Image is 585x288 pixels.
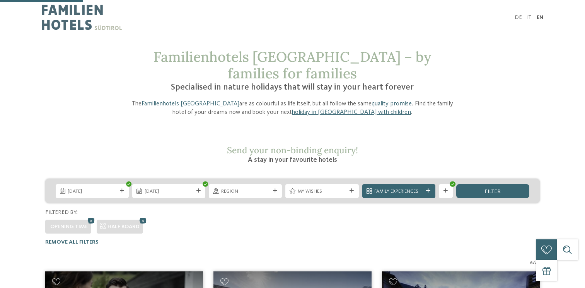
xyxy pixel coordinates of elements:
[45,239,99,245] span: Remove all filters
[145,188,193,195] span: [DATE]
[537,15,543,20] a: EN
[374,188,423,195] span: Family Experiences
[292,109,411,115] a: holiday in [GEOGRAPHIC_DATA] with children
[227,144,358,156] span: Send your non-binding enquiry!
[248,156,337,163] span: A stay in your favourite hotels
[221,188,270,195] span: Region
[68,188,116,195] span: [DATE]
[142,101,239,107] a: Familienhotels [GEOGRAPHIC_DATA]
[107,224,140,229] span: Half board
[372,101,412,107] a: quality promise
[45,210,78,215] span: Filtered by:
[171,83,414,91] span: Specialised in nature holidays that will stay in your heart forever
[50,224,88,229] span: Opening time
[530,259,533,266] span: 6
[298,188,346,195] span: My wishes
[127,100,458,117] p: The are as colourful as life itself, but all follow the same . Find the family hotel of your drea...
[515,15,522,20] a: DE
[527,15,531,20] a: IT
[535,259,540,266] span: 27
[153,48,431,82] span: Familienhotels [GEOGRAPHIC_DATA] – by families for families
[484,189,501,194] span: filter
[533,259,535,266] span: /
